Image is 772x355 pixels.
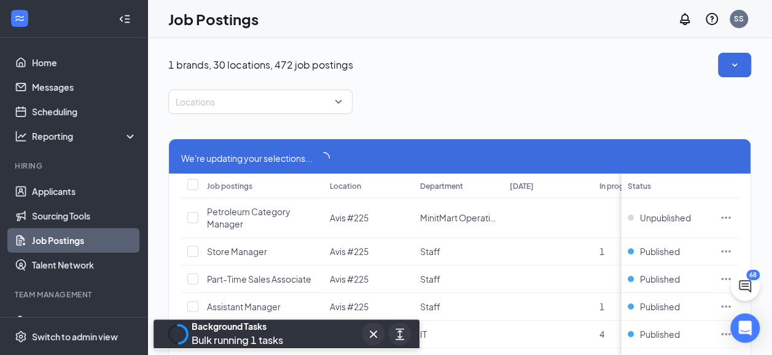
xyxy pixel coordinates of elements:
[640,245,680,258] span: Published
[720,212,732,224] svg: Ellipses
[207,301,281,312] span: Assistant Manager
[640,328,680,340] span: Published
[324,293,413,321] td: Avis #225
[622,174,714,198] th: Status
[413,198,503,238] td: MinitMart Operations
[677,12,692,26] svg: Notifications
[15,330,27,343] svg: Settings
[599,329,604,340] span: 4
[192,334,283,346] span: Bulk running 1 tasks
[720,300,732,313] svg: Ellipses
[419,301,440,312] span: Staff
[181,151,313,165] span: We're updating your selections...
[32,253,137,277] a: Talent Network
[413,265,503,293] td: Staff
[32,130,138,142] div: Reporting
[734,13,744,24] div: SS
[330,273,368,284] span: Avis #225
[330,181,361,191] div: Location
[392,327,407,342] svg: ArrowsExpand
[15,130,27,142] svg: Analysis
[413,293,503,321] td: Staff
[324,198,413,238] td: Avis #225
[168,9,259,29] h1: Job Postings
[324,238,413,265] td: Avis #225
[119,13,131,25] svg: Collapse
[640,300,680,313] span: Published
[413,238,503,265] td: Staff
[419,181,462,191] div: Department
[324,265,413,293] td: Avis #225
[413,321,503,348] td: IT
[32,314,127,326] div: Onboarding
[728,59,741,71] svg: SmallChevronDown
[366,327,381,342] svg: Cross
[15,289,135,300] div: Team Management
[704,12,719,26] svg: QuestionInfo
[32,179,137,204] a: Applicants
[207,246,267,257] span: Store Manager
[15,161,135,171] div: Hiring
[738,279,752,294] svg: ChatActive
[207,273,311,284] span: Part-Time Sales Associate
[730,313,760,343] div: Open Intercom Messenger
[504,174,593,198] th: [DATE]
[599,301,604,312] span: 1
[32,99,137,124] a: Scheduling
[330,301,368,312] span: Avis #225
[720,245,732,258] svg: Ellipses
[32,204,137,228] a: Sourcing Tools
[640,273,680,285] span: Published
[330,246,368,257] span: Avis #225
[32,228,137,253] a: Job Postings
[14,12,26,25] svg: WorkstreamLogo
[330,212,368,223] span: Avis #225
[32,75,137,99] a: Messages
[640,212,691,224] span: Unpublished
[15,314,27,326] svg: UserCheck
[32,330,118,343] div: Switch to admin view
[168,58,353,72] p: 1 brands, 30 locations, 472 job postings
[720,328,732,340] svg: Ellipses
[419,212,504,223] span: MinitMart Operations
[419,273,440,284] span: Staff
[315,150,332,167] span: loading
[207,181,252,191] div: Job postings
[599,246,604,257] span: 1
[207,206,290,229] span: Petroleum Category Manager
[593,174,683,198] th: In progress
[730,272,760,301] button: ChatActive
[720,273,732,285] svg: Ellipses
[746,270,760,280] div: 68
[419,246,440,257] span: Staff
[192,320,283,332] div: Background Tasks
[419,329,426,340] span: IT
[718,53,751,77] button: SmallChevronDown
[32,50,137,75] a: Home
